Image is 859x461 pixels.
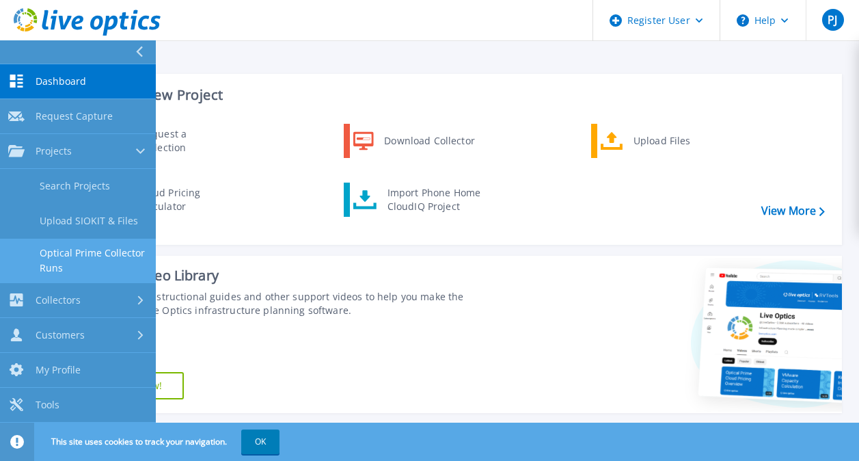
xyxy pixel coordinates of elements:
a: Request a Collection [96,124,236,158]
span: Tools [36,399,59,411]
span: This site uses cookies to track your navigation. [38,430,279,454]
span: Collectors [36,294,81,306]
button: OK [241,430,279,454]
div: Cloud Pricing Calculator [132,186,233,213]
a: Cloud Pricing Calculator [96,183,236,217]
span: Request Capture [36,110,113,122]
div: Download Collector [377,127,480,155]
span: My Profile [36,364,81,376]
div: Find tutorials, instructional guides and other support videos to help you make the most of your L... [80,290,483,317]
h3: Start a New Project [97,88,824,103]
a: Upload Files [591,124,731,158]
div: Request a Collection [133,127,233,155]
span: Customers [36,329,85,341]
a: View More [761,205,825,218]
div: Upload Files [627,127,728,155]
div: Import Phone Home CloudIQ Project [381,186,487,213]
span: Dashboard [36,75,86,88]
span: PJ [828,14,837,25]
a: Download Collector [344,124,484,158]
div: Support Video Library [80,267,483,285]
span: Projects [36,145,72,157]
